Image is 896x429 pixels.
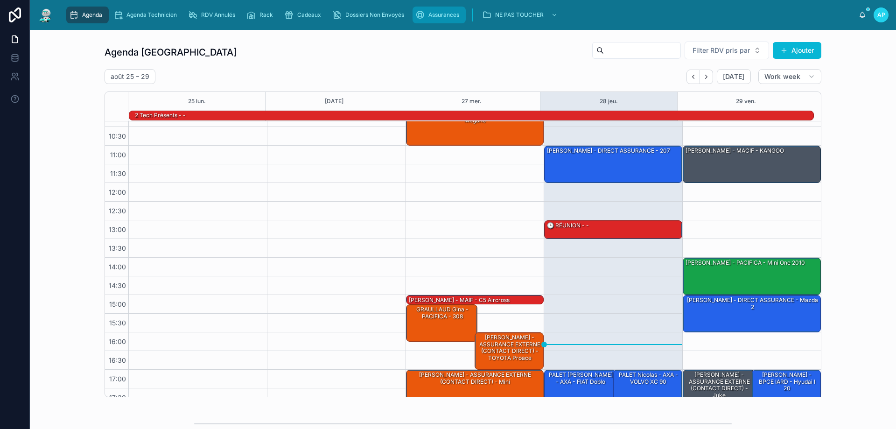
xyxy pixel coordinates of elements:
span: 17:00 [107,375,128,383]
button: 27 mer. [462,92,482,111]
div: Itchner Jade - BPCE ASSURANCES - RENAULT Mégane [406,109,544,145]
h2: août 25 – 29 [111,72,149,81]
a: Assurances [413,7,466,23]
a: Rack [244,7,280,23]
div: 2 Tech présents - - [134,111,187,120]
span: Filter RDV pris par [693,46,750,55]
span: 13:30 [106,244,128,252]
button: Back [686,70,700,84]
span: Dossiers Non Envoyés [345,11,404,19]
div: [PERSON_NAME] - BPCE IARD - hyudai i 20 [754,371,820,393]
a: Dossiers Non Envoyés [329,7,411,23]
span: 17:30 [107,394,128,401]
div: [PERSON_NAME] - DIRECT ASSURANCE - 207 [546,147,671,155]
div: 🕒 RÉUNION - - [545,221,682,239]
div: [PERSON_NAME] - DIRECT ASSURANCE - Mazda 2 [683,295,820,332]
div: PALET [PERSON_NAME] - AXA - FIAT Doblo [546,371,615,386]
button: Ajouter [773,42,821,59]
div: [PERSON_NAME] - MAIF - C5 aircross [406,295,544,305]
span: 12:30 [106,207,128,215]
span: 14:00 [106,263,128,271]
div: [PERSON_NAME] - ASSURANCE EXTERNE (CONTACT DIRECT) - juke [683,370,754,407]
button: Next [700,70,713,84]
span: 10:00 [106,113,128,121]
div: 🕒 RÉUNION - - [546,221,590,230]
span: 12:00 [106,188,128,196]
div: [PERSON_NAME] - MACIF - KANGOO [683,146,820,183]
button: Work week [758,69,821,84]
a: Cadeaux [281,7,328,23]
button: 29 ven. [736,92,756,111]
span: 11:00 [108,151,128,159]
div: [PERSON_NAME] - MACIF - KANGOO [685,147,785,155]
span: 14:30 [106,281,128,289]
div: PALET Nicolas - AXA - VOLVO XC 90 [614,370,682,407]
div: [PERSON_NAME] - MAIF - C5 aircross [408,296,511,304]
span: Agenda [82,11,102,19]
button: 28 jeu. [600,92,618,111]
a: RDV Annulés [185,7,242,23]
span: 16:00 [106,338,128,345]
div: 2 Tech présents - - [134,111,187,120]
div: [PERSON_NAME] - ASSURANCE EXTERNE (CONTACT DIRECT) - Mini [408,371,543,386]
span: Agenda Technicien [126,11,177,19]
div: GRAULLAUD Gina - PACIFICA - 308 [406,305,477,341]
div: [PERSON_NAME] - ASSURANCE EXTERNE (CONTACT DIRECT) - juke [685,371,754,400]
span: RDV Annulés [201,11,235,19]
span: 16:30 [106,356,128,364]
img: App logo [37,7,54,22]
span: Cadeaux [297,11,321,19]
span: Rack [259,11,273,19]
div: [PERSON_NAME] - DIRECT ASSURANCE - 207 [545,146,682,183]
span: Work week [764,72,800,81]
div: PALET Nicolas - AXA - VOLVO XC 90 [615,371,681,386]
div: GRAULLAUD Gina - PACIFICA - 308 [408,305,477,321]
a: Agenda Technicien [111,7,183,23]
div: [PERSON_NAME] - BPCE IARD - hyudai i 20 [752,370,820,407]
span: 15:00 [107,300,128,308]
span: 15:30 [107,319,128,327]
div: [PERSON_NAME] - ASSURANCE EXTERNE (CONTACT DIRECT) - TOYOTA Proace [476,333,543,362]
span: AP [877,11,885,19]
h1: Agenda [GEOGRAPHIC_DATA] [105,46,237,59]
div: [PERSON_NAME] - DIRECT ASSURANCE - Mazda 2 [685,296,820,311]
div: [PERSON_NAME] - PACIFICA - mini one 2010 [683,258,820,295]
a: NE PAS TOUCHER [479,7,562,23]
div: [PERSON_NAME] - PACIFICA - mini one 2010 [685,259,806,267]
div: [PERSON_NAME] - ASSURANCE EXTERNE (CONTACT DIRECT) - TOYOTA Proace [475,333,543,369]
button: [DATE] [717,69,751,84]
span: 13:00 [106,225,128,233]
span: 11:30 [108,169,128,177]
button: Select Button [685,42,769,59]
div: scrollable content [62,5,859,25]
div: [PERSON_NAME] - ASSURANCE EXTERNE (CONTACT DIRECT) - Mini [406,370,544,407]
a: Agenda [66,7,109,23]
button: 25 lun. [188,92,206,111]
span: 10:30 [106,132,128,140]
div: PALET [PERSON_NAME] - AXA - FIAT Doblo [545,370,616,407]
span: Assurances [428,11,459,19]
span: NE PAS TOUCHER [495,11,544,19]
span: [DATE] [723,72,745,81]
button: [DATE] [325,92,343,111]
